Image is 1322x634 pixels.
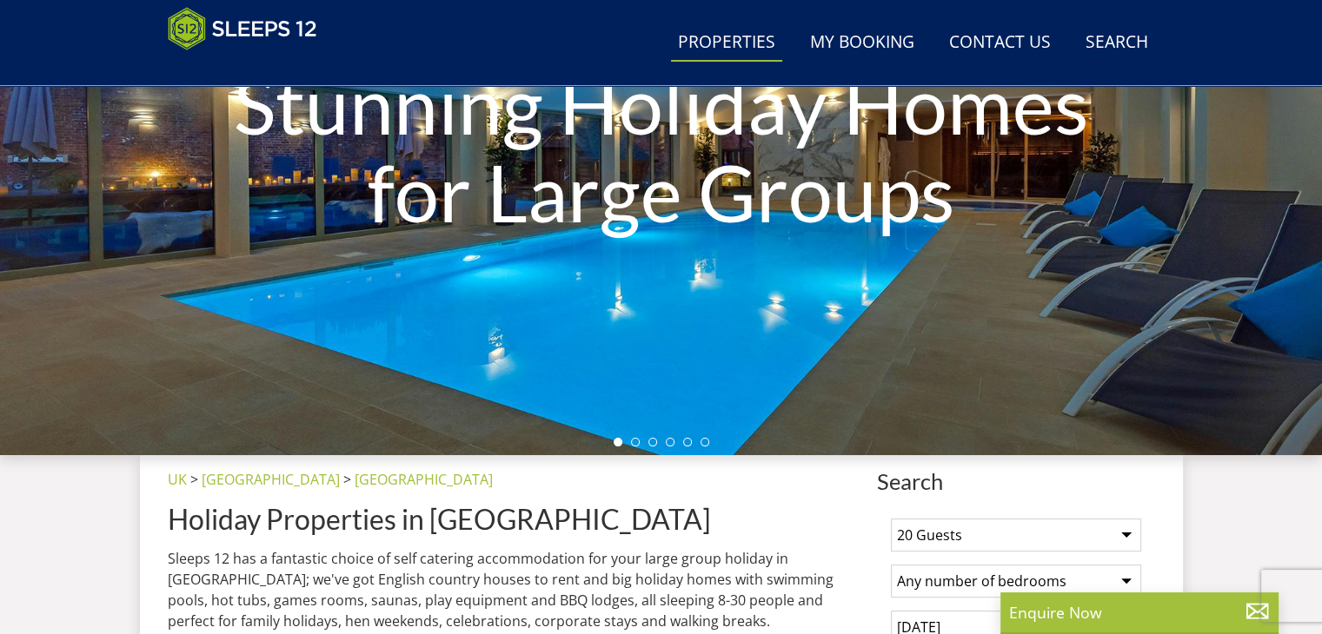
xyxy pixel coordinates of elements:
[355,470,493,489] a: [GEOGRAPHIC_DATA]
[343,470,351,489] span: >
[202,470,340,489] a: [GEOGRAPHIC_DATA]
[1009,601,1270,624] p: Enquire Now
[168,7,317,50] img: Sleeps 12
[1079,23,1155,63] a: Search
[168,548,870,631] p: Sleeps 12 has a fantastic choice of self catering accommodation for your large group holiday in [...
[168,504,870,534] h1: Holiday Properties in [GEOGRAPHIC_DATA]
[877,469,1155,493] span: Search
[942,23,1058,63] a: Contact Us
[671,23,782,63] a: Properties
[803,23,921,63] a: My Booking
[190,470,198,489] span: >
[198,26,1124,270] h1: Stunning Holiday Homes for Large Groups
[159,61,342,76] iframe: Customer reviews powered by Trustpilot
[168,470,187,489] a: UK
